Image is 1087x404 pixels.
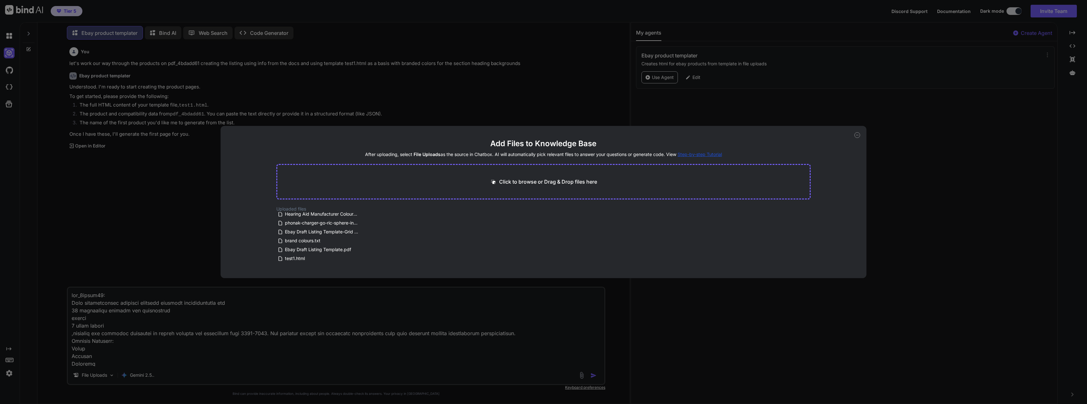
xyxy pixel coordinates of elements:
[284,228,359,236] span: Ebay Draft Listing Template-Grid view (5).pdf
[284,219,359,227] span: phonak-charger-go-ric-sphere-infinio.html
[414,152,441,157] span: File Uploads
[499,178,597,186] p: Click to browse or Drag & Drop files here
[276,151,811,158] h4: After uploading, select as the source in Chatbox. AI will automatically pick relevant files to an...
[276,206,811,212] h2: Uploaded files
[284,246,352,253] span: Ebay Draft Listing Template.pdf
[284,255,306,262] span: test1.html
[276,139,811,149] h2: Add Files to Knowledge Base
[284,210,359,218] span: Hearing Aid Manufacturer Colour Schemes.pdf
[284,237,321,244] span: brand colours.txt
